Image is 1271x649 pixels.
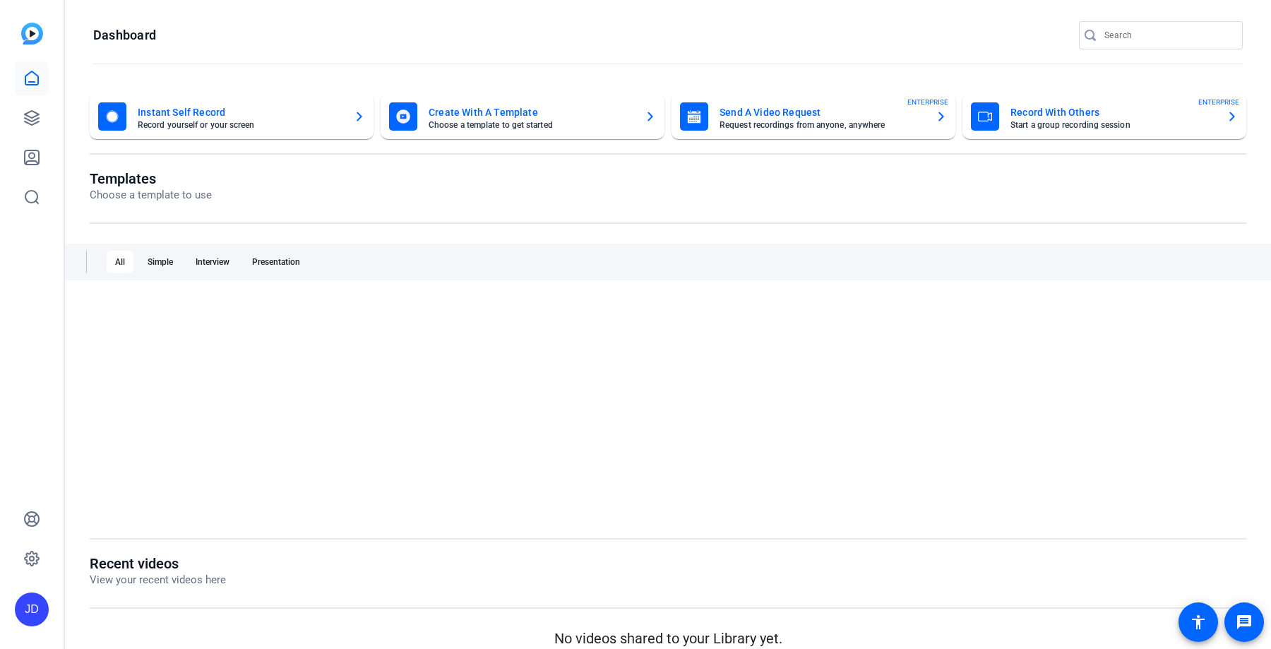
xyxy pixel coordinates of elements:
input: Search [1104,27,1231,44]
mat-card-subtitle: Record yourself or your screen [138,121,342,129]
mat-card-title: Send A Video Request [720,104,924,121]
p: No videos shared to your Library yet. [90,628,1246,649]
img: blue-gradient.svg [21,23,43,44]
mat-card-subtitle: Request recordings from anyone, anywhere [720,121,924,129]
button: Record With OthersStart a group recording sessionENTERPRISE [962,94,1246,139]
span: ENTERPRISE [907,97,948,107]
div: Simple [139,251,181,273]
div: Presentation [244,251,309,273]
h1: Recent videos [90,555,226,572]
mat-card-title: Instant Self Record [138,104,342,121]
button: Instant Self RecordRecord yourself or your screen [90,94,374,139]
h1: Templates [90,170,212,187]
div: All [107,251,133,273]
mat-card-title: Create With A Template [429,104,633,121]
mat-card-subtitle: Start a group recording session [1010,121,1215,129]
button: Create With A TemplateChoose a template to get started [381,94,664,139]
button: Send A Video RequestRequest recordings from anyone, anywhereENTERPRISE [672,94,955,139]
p: View your recent videos here [90,572,226,588]
mat-card-title: Record With Others [1010,104,1215,121]
p: Choose a template to use [90,187,212,203]
mat-icon: message [1236,614,1253,631]
mat-card-subtitle: Choose a template to get started [429,121,633,129]
h1: Dashboard [93,27,156,44]
div: JD [15,593,49,626]
span: ENTERPRISE [1198,97,1239,107]
div: Interview [187,251,238,273]
mat-icon: accessibility [1190,614,1207,631]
